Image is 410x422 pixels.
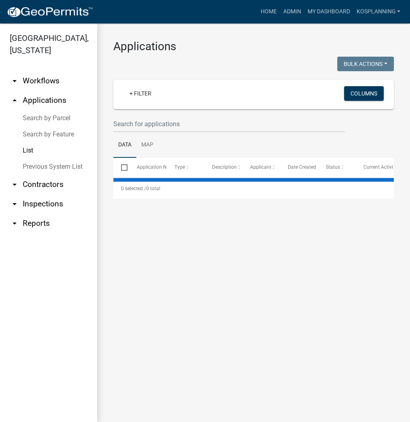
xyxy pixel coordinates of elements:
[304,4,353,19] a: My Dashboard
[257,4,280,19] a: Home
[10,76,19,86] i: arrow_drop_down
[353,4,404,19] a: kosplanning
[121,186,146,191] span: 0 selected /
[129,158,166,177] datatable-header-cell: Application Number
[344,86,384,101] button: Columns
[10,218,19,228] i: arrow_drop_down
[167,158,204,177] datatable-header-cell: Type
[280,4,304,19] a: Admin
[212,164,237,170] span: Description
[363,164,397,170] span: Current Activity
[250,164,271,170] span: Applicant
[10,180,19,189] i: arrow_drop_down
[174,164,185,170] span: Type
[10,199,19,209] i: arrow_drop_down
[242,158,280,177] datatable-header-cell: Applicant
[325,164,340,170] span: Status
[113,40,394,53] h3: Applications
[10,95,19,105] i: arrow_drop_up
[136,132,158,158] a: Map
[204,158,242,177] datatable-header-cell: Description
[113,116,345,132] input: Search for applications
[113,158,129,177] datatable-header-cell: Select
[318,158,355,177] datatable-header-cell: Status
[123,86,158,101] a: + Filter
[113,178,394,199] div: 0 total
[288,164,316,170] span: Date Created
[356,158,393,177] datatable-header-cell: Current Activity
[113,132,136,158] a: Data
[280,158,318,177] datatable-header-cell: Date Created
[337,57,394,71] button: Bulk Actions
[137,164,181,170] span: Application Number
